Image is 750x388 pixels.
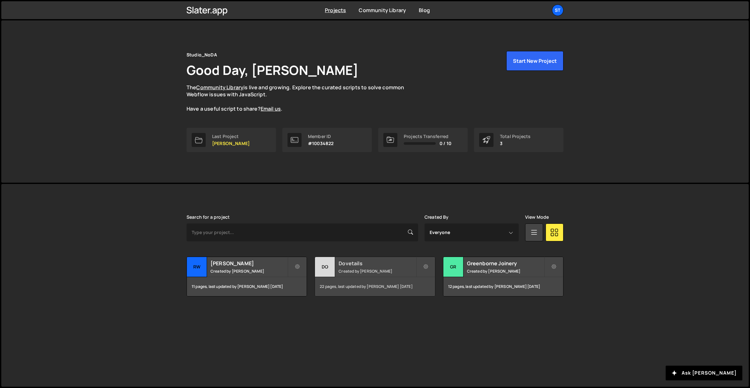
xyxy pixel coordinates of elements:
div: 11 pages, last updated by [PERSON_NAME] [DATE] [187,277,307,296]
label: Created By [425,215,449,220]
p: 3 [500,141,531,146]
small: Created by [PERSON_NAME] [339,268,416,274]
a: Community Library [359,7,406,14]
small: Created by [PERSON_NAME] [467,268,544,274]
a: Blog [419,7,430,14]
a: Email us [261,105,281,112]
label: View Mode [525,215,549,220]
a: Community Library [196,84,243,91]
a: Last Project [PERSON_NAME] [187,128,276,152]
div: Last Project [212,134,250,139]
p: The is live and growing. Explore the curated scripts to solve common Webflow issues with JavaScri... [187,84,417,113]
h2: Greenborne Joinery [467,260,544,267]
p: [PERSON_NAME] [212,141,250,146]
small: Created by [PERSON_NAME] [210,268,287,274]
p: #10034822 [308,141,333,146]
h1: Good Day, [PERSON_NAME] [187,61,358,79]
h2: Dovetails [339,260,416,267]
a: St [552,4,563,16]
div: 22 pages, last updated by [PERSON_NAME] [DATE] [315,277,435,296]
label: Search for a project [187,215,230,220]
div: Member ID [308,134,333,139]
a: Projects [325,7,346,14]
div: Projects Transferred [404,134,451,139]
h2: [PERSON_NAME] [210,260,287,267]
a: Gr Greenborne Joinery Created by [PERSON_NAME] 12 pages, last updated by [PERSON_NAME] [DATE] [443,257,563,296]
div: Total Projects [500,134,531,139]
button: Start New Project [506,51,563,71]
div: Do [315,257,335,277]
div: Studio_NoDA [187,51,217,59]
div: 12 pages, last updated by [PERSON_NAME] [DATE] [443,277,563,296]
input: Type your project... [187,223,418,241]
button: Ask [PERSON_NAME] [666,366,742,380]
a: Do Dovetails Created by [PERSON_NAME] 22 pages, last updated by [PERSON_NAME] [DATE] [315,257,435,296]
span: 0 / 10 [440,141,451,146]
div: Gr [443,257,463,277]
div: RW [187,257,207,277]
a: RW [PERSON_NAME] Created by [PERSON_NAME] 11 pages, last updated by [PERSON_NAME] [DATE] [187,257,307,296]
